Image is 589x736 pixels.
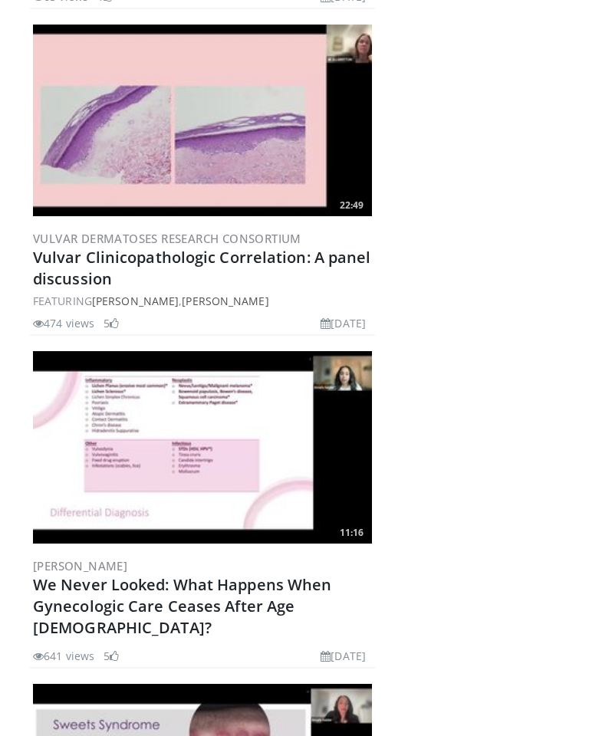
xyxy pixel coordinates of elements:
[33,352,372,544] a: 11:16
[92,294,179,309] a: [PERSON_NAME]
[33,575,331,639] a: We Never Looked: What Happens When Gynecologic Care Ceases After Age [DEMOGRAPHIC_DATA]?
[33,232,301,247] a: Vulvar Dermatoses Research Consortium
[321,316,366,332] li: [DATE]
[33,248,371,290] a: Vulvar Clinicopathologic Correlation: A panel discussion
[321,649,366,665] li: [DATE]
[104,316,119,332] li: 5
[335,199,368,213] span: 22:49
[33,294,372,310] div: FEATURING ,
[182,294,268,309] a: [PERSON_NAME]
[33,649,94,665] li: 641 views
[33,316,94,332] li: 474 views
[33,352,372,544] img: 9952e1d1-7572-42cd-b9ee-305f35a78b70.300x170_q85_crop-smart_upscale.jpg
[33,25,372,217] a: 22:49
[33,25,372,217] img: 954abc0d-10b4-40f1-a56a-2c7f3587ffaf.300x170_q85_crop-smart_upscale.jpg
[33,559,127,574] a: [PERSON_NAME]
[335,527,368,540] span: 11:16
[104,649,119,665] li: 5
